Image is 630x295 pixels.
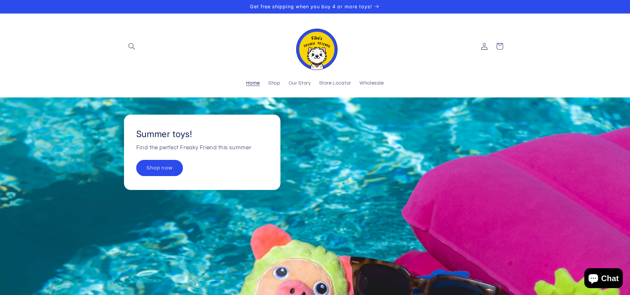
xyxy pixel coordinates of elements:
[264,76,284,91] a: Shop
[250,4,372,9] span: Get free shipping when you buy 4 or more toys!
[136,143,251,153] p: Find the perfect Freaky Friend this summer
[359,80,384,87] span: Wholesale
[124,39,139,54] summary: Search
[284,76,315,91] a: Our Story
[582,268,625,290] inbox-online-store-chat: Shopify online store chat
[355,76,388,91] a: Wholesale
[136,160,183,176] a: Shop now
[289,80,311,87] span: Our Story
[289,20,341,73] a: Fika's Freaky Friends
[319,80,351,87] span: Store Locator
[268,80,280,87] span: Shop
[292,23,338,70] img: Fika's Freaky Friends
[242,76,264,91] a: Home
[315,76,355,91] a: Store Locator
[136,129,192,140] h2: Summer toys!
[246,80,260,87] span: Home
